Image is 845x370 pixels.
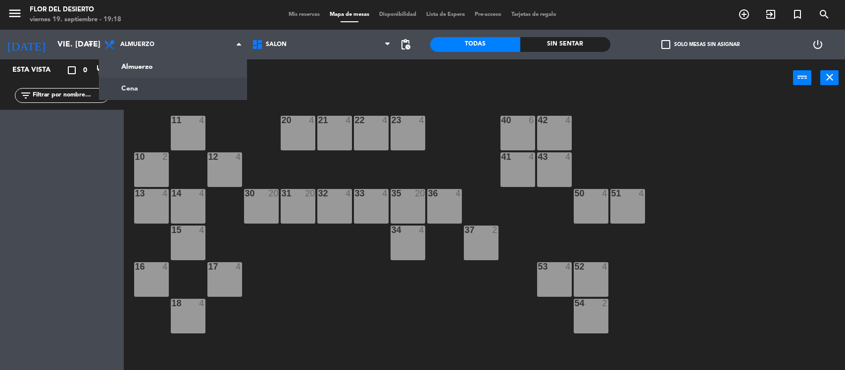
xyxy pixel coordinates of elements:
i: add_circle_outline [738,8,750,20]
span: Disponibilidad [374,12,421,17]
span: Almuerzo [120,41,154,48]
div: 4 [455,189,461,198]
div: 20 [305,189,315,198]
div: 21 [318,116,319,125]
div: 12 [208,152,209,161]
div: viernes 19. septiembre - 19:18 [30,15,121,25]
i: power_settings_new [812,39,824,50]
i: crop_square [66,64,78,76]
div: Esta vista [5,64,71,76]
div: 23 [392,116,392,125]
div: 4 [602,262,608,271]
div: 4 [419,226,425,234]
i: search [818,8,830,20]
i: close [824,71,836,83]
div: 36 [428,189,429,198]
div: 4 [565,262,571,271]
span: Pre-acceso [470,12,506,17]
span: 0 [83,65,87,76]
i: turned_in_not [792,8,803,20]
button: menu [7,6,22,24]
a: Cena [99,78,247,99]
div: 6 [529,116,535,125]
div: 51 [611,189,612,198]
div: 35 [392,189,392,198]
div: 40 [501,116,502,125]
div: 4 [162,189,168,198]
div: 4 [162,262,168,271]
div: 16 [135,262,136,271]
div: 4 [639,189,645,198]
i: exit_to_app [765,8,777,20]
div: 4 [565,152,571,161]
div: 20 [268,189,278,198]
div: 34 [392,226,392,234]
i: restaurant [96,64,107,76]
button: close [820,70,839,85]
div: Todas [430,37,520,52]
div: 4 [346,189,351,198]
div: 2 [162,152,168,161]
div: 4 [199,226,205,234]
span: check_box_outline_blank [661,40,670,49]
div: 4 [199,299,205,308]
div: 32 [318,189,319,198]
div: 4 [529,152,535,161]
div: 4 [602,189,608,198]
div: 4 [346,116,351,125]
div: 13 [135,189,136,198]
div: 4 [382,116,388,125]
label: Solo mesas sin asignar [661,40,740,49]
div: 4 [419,116,425,125]
div: 2 [602,299,608,308]
div: 4 [382,189,388,198]
div: 10 [135,152,136,161]
div: 4 [236,152,242,161]
span: Mis reservas [284,12,325,17]
div: 4 [565,116,571,125]
a: Almuerzo [99,56,247,78]
span: Mapa de mesas [325,12,374,17]
span: Lista de Espera [421,12,470,17]
div: 4 [309,116,315,125]
button: power_input [793,70,811,85]
i: power_input [796,71,808,83]
div: FLOR DEL DESIERTO [30,5,121,15]
input: Filtrar por nombre... [32,90,108,101]
div: 2 [492,226,498,234]
div: 17 [208,262,209,271]
div: 20 [415,189,425,198]
i: menu [7,6,22,21]
div: 4 [236,262,242,271]
span: SALON [266,41,287,48]
div: 41 [501,152,502,161]
span: Tarjetas de regalo [506,12,561,17]
span: pending_actions [399,39,411,50]
div: 4 [199,189,205,198]
i: filter_list [20,90,32,101]
div: Sin sentar [520,37,610,52]
i: arrow_drop_down [85,39,97,50]
div: 4 [199,116,205,125]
